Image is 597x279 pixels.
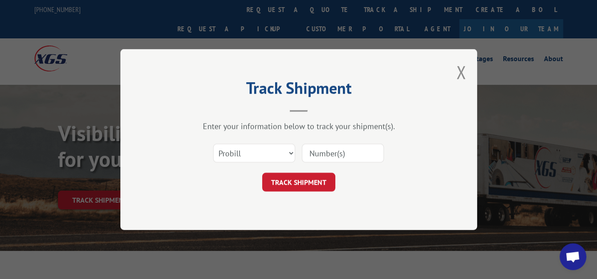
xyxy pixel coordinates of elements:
input: Number(s) [302,144,384,162]
h2: Track Shipment [165,82,432,99]
a: Open chat [560,243,586,270]
div: Enter your information below to track your shipment(s). [165,121,432,131]
button: Close modal [456,60,466,84]
button: TRACK SHIPMENT [262,173,335,192]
